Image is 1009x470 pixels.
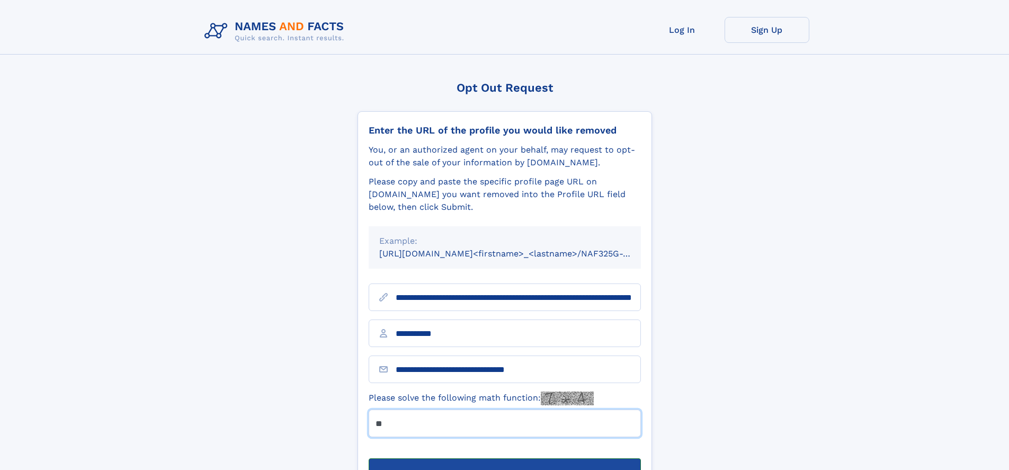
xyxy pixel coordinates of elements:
[369,392,594,405] label: Please solve the following math function:
[358,81,652,94] div: Opt Out Request
[200,17,353,46] img: Logo Names and Facts
[379,235,630,247] div: Example:
[640,17,725,43] a: Log In
[725,17,809,43] a: Sign Up
[369,175,641,214] div: Please copy and paste the specific profile page URL on [DOMAIN_NAME] you want removed into the Pr...
[369,144,641,169] div: You, or an authorized agent on your behalf, may request to opt-out of the sale of your informatio...
[369,125,641,136] div: Enter the URL of the profile you would like removed
[379,249,661,259] small: [URL][DOMAIN_NAME]<firstname>_<lastname>/NAF325G-xxxxxxxx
